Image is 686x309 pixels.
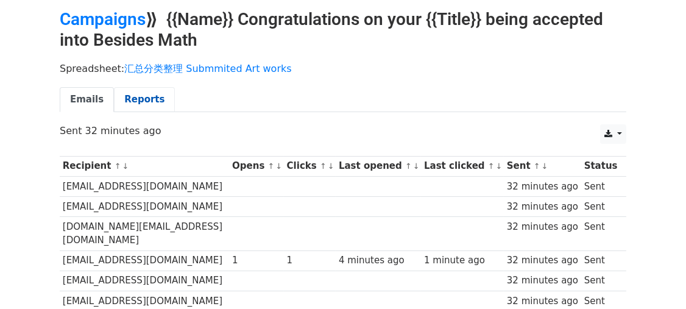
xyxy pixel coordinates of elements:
[581,271,620,291] td: Sent
[287,254,333,268] div: 1
[507,200,578,214] div: 32 minutes ago
[507,254,578,268] div: 32 minutes ago
[507,274,578,288] div: 32 minutes ago
[60,216,229,250] td: [DOMAIN_NAME][EMAIL_ADDRESS][DOMAIN_NAME]
[507,220,578,234] div: 32 minutes ago
[60,156,229,176] th: Recipient
[122,162,129,171] a: ↓
[60,271,229,291] td: [EMAIL_ADDRESS][DOMAIN_NAME]
[275,162,282,171] a: ↓
[336,156,421,176] th: Last opened
[229,156,284,176] th: Opens
[581,196,620,216] td: Sent
[115,162,121,171] a: ↑
[534,162,540,171] a: ↑
[60,124,626,137] p: Sent 32 minutes ago
[625,250,686,309] iframe: Chat Widget
[60,176,229,196] td: [EMAIL_ADDRESS][DOMAIN_NAME]
[60,196,229,216] td: [EMAIL_ADDRESS][DOMAIN_NAME]
[424,254,501,268] div: 1 minute ago
[124,63,291,74] a: 汇总分类整理 Submmited Art works
[232,254,281,268] div: 1
[268,162,275,171] a: ↑
[284,156,336,176] th: Clicks
[60,87,114,112] a: Emails
[581,216,620,250] td: Sent
[320,162,327,171] a: ↑
[488,162,495,171] a: ↑
[413,162,420,171] a: ↓
[504,156,581,176] th: Sent
[421,156,504,176] th: Last clicked
[581,250,620,271] td: Sent
[60,9,626,50] h2: ⟫ {{Name}} Congratulations on your {{Title}} being accepted into Besides Math
[60,250,229,271] td: [EMAIL_ADDRESS][DOMAIN_NAME]
[114,87,175,112] a: Reports
[339,254,418,268] div: 4 minutes ago
[328,162,334,171] a: ↓
[542,162,548,171] a: ↓
[581,176,620,196] td: Sent
[60,62,626,75] p: Spreadsheet:
[507,180,578,194] div: 32 minutes ago
[581,156,620,176] th: Status
[496,162,503,171] a: ↓
[60,9,146,29] a: Campaigns
[405,162,412,171] a: ↑
[507,294,578,308] div: 32 minutes ago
